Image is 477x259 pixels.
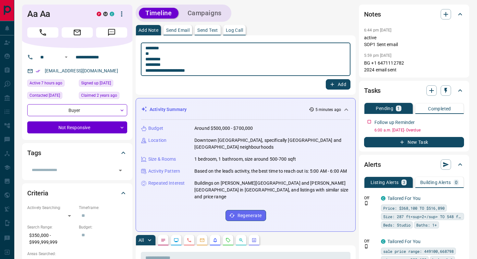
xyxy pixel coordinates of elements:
p: Areas Searched: [27,251,127,257]
svg: Notes [161,238,166,243]
p: Log Call [226,28,243,32]
p: active SOP1 Sent email [364,34,464,48]
div: Tags [27,145,127,161]
span: Size: 287 ft<sup>2</sup> TO 548 ft<sup>2</sup> [383,213,462,220]
button: New Task [364,137,464,147]
a: [EMAIL_ADDRESS][DOMAIN_NAME] [45,68,118,73]
div: condos.ca [110,12,114,16]
p: $350,000 - $999,999,999 [27,230,76,248]
span: Email [62,27,93,38]
button: Add [326,79,350,90]
svg: Push Notification Only [364,244,369,249]
h2: Alerts [364,159,381,170]
div: mrloft.ca [103,12,108,16]
h2: Tags [27,148,41,158]
svg: Emails [200,238,205,243]
p: Repeated Interest [148,180,185,187]
div: Notes [364,6,464,22]
svg: Requests [226,238,231,243]
h2: Notes [364,9,381,19]
div: Alerts [364,157,464,172]
span: Baths: 1+ [416,222,437,228]
div: Tue Jul 25 2023 [79,92,127,101]
span: Message [96,27,127,38]
p: Actively Searching: [27,205,76,211]
p: Timeframe: [79,205,127,211]
div: Sat Jan 09 2021 [79,80,127,89]
span: Price: $368,100 TO $516,890 [383,205,445,211]
div: Thu Jul 31 2025 [27,92,76,101]
div: Buyer [27,104,127,116]
p: 6:00 a.m. [DATE] - Overdue [374,127,464,133]
span: Claimed 2 years ago [81,92,117,99]
div: Not Responsive [27,121,127,133]
span: Call [27,27,58,38]
p: Around $500,000 - $700,000 [194,125,253,132]
div: Criteria [27,185,127,201]
span: Contacted [DATE] [30,92,60,99]
h2: Tasks [364,85,381,96]
p: Off [364,195,377,201]
a: Tailored For You [387,239,421,244]
svg: Calls [187,238,192,243]
p: Size & Rooms [148,156,176,163]
p: 1 [397,106,400,111]
p: Send Email [166,28,190,32]
p: BG +1 6471112782 2024 email sent [364,60,464,73]
p: Send Text [197,28,218,32]
p: Downtown [GEOGRAPHIC_DATA], specifically [GEOGRAPHIC_DATA] and [GEOGRAPHIC_DATA] neighbourhoods [194,137,350,151]
p: 3 [403,180,405,185]
p: Add Note [139,28,158,32]
p: Building Alerts [420,180,451,185]
p: All [139,238,144,242]
span: Signed up [DATE] [81,80,111,86]
svg: Listing Alerts [213,238,218,243]
h1: Aa Aa [27,9,87,19]
span: sale price range: 449100,668798 [383,248,454,254]
p: Budget [148,125,163,132]
p: 5:59 pm [DATE] [364,53,392,58]
p: Completed [428,106,451,111]
button: Open [116,166,125,175]
p: 5 minutes ago [315,107,341,113]
svg: Email Verified [36,69,40,73]
p: Activity Summary [150,106,187,113]
p: Listing Alerts [371,180,399,185]
div: condos.ca [381,196,385,201]
div: Tue Aug 12 2025 [27,80,76,89]
svg: Lead Browsing Activity [174,238,179,243]
p: 6:44 pm [DATE] [364,28,392,32]
p: Budget: [79,224,127,230]
p: 1 bedroom, 1 bathroom, size around 500-700 sqft [194,156,296,163]
a: Tailored For You [387,196,421,201]
svg: Opportunities [238,238,244,243]
p: 0 [455,180,458,185]
svg: Push Notification Only [364,201,369,205]
p: Location [148,137,166,144]
p: Activity Pattern [148,168,180,175]
button: Open [62,53,70,61]
div: Activity Summary5 minutes ago [141,104,350,116]
p: Follow up Reminder [374,119,415,126]
p: Pending [376,106,393,111]
h2: Criteria [27,188,48,198]
p: Buildings on [PERSON_NAME][GEOGRAPHIC_DATA] and [PERSON_NAME][GEOGRAPHIC_DATA] in [GEOGRAPHIC_DAT... [194,180,350,200]
p: Search Range: [27,224,76,230]
p: Based on the lead's activity, the best time to reach out is: 5:00 AM - 6:00 AM [194,168,347,175]
span: Active 7 hours ago [30,80,62,86]
span: Beds: Studio [383,222,410,228]
div: property.ca [97,12,101,16]
svg: Agent Actions [251,238,257,243]
button: Timeline [139,8,178,18]
button: Campaigns [181,8,228,18]
button: Regenerate [226,210,266,221]
div: condos.ca [381,239,385,244]
p: Off [364,238,377,244]
div: Tasks [364,83,464,98]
